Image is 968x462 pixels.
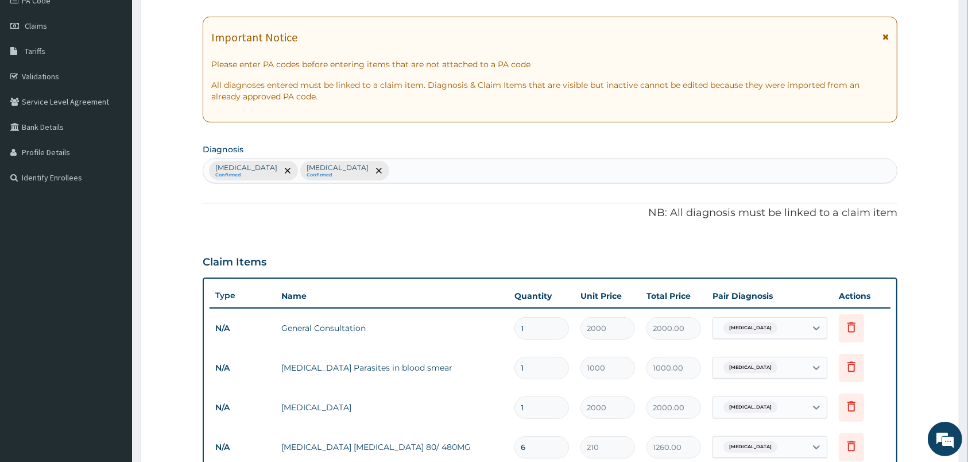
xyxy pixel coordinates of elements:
img: d_794563401_company_1708531726252_794563401 [21,57,47,86]
th: Quantity [509,284,575,307]
label: Diagnosis [203,144,243,155]
small: Confirmed [215,172,277,178]
td: [MEDICAL_DATA] [MEDICAL_DATA] 80/ 480MG [276,436,509,459]
th: Total Price [641,284,707,307]
td: [MEDICAL_DATA] [276,396,509,419]
span: [MEDICAL_DATA] [723,402,777,413]
span: [MEDICAL_DATA] [723,322,777,334]
th: Unit Price [575,284,641,307]
span: remove selection option [374,165,384,176]
span: [MEDICAL_DATA] [723,441,777,453]
td: N/A [210,397,276,418]
div: Chat with us now [60,64,193,79]
td: [MEDICAL_DATA] Parasites in blood smear [276,356,509,379]
span: remove selection option [282,165,293,176]
p: Please enter PA codes before entering items that are not attached to a PA code [211,59,889,70]
th: Pair Diagnosis [707,284,833,307]
td: General Consultation [276,317,509,340]
p: [MEDICAL_DATA] [215,163,277,172]
small: Confirmed [307,172,369,178]
td: N/A [210,357,276,379]
p: NB: All diagnosis must be linked to a claim item [203,206,897,221]
span: We're online! [67,145,158,261]
th: Actions [833,284,890,307]
textarea: Type your message and hit 'Enter' [6,314,219,354]
h3: Claim Items [203,256,266,269]
p: [MEDICAL_DATA] [307,163,369,172]
div: Minimize live chat window [188,6,216,33]
h1: Important Notice [211,31,297,44]
th: Type [210,285,276,306]
span: Claims [25,21,47,31]
span: Tariffs [25,46,45,56]
td: N/A [210,318,276,339]
span: [MEDICAL_DATA] [723,362,777,374]
p: All diagnoses entered must be linked to a claim item. Diagnosis & Claim Items that are visible bu... [211,79,889,102]
th: Name [276,284,509,307]
td: N/A [210,437,276,458]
